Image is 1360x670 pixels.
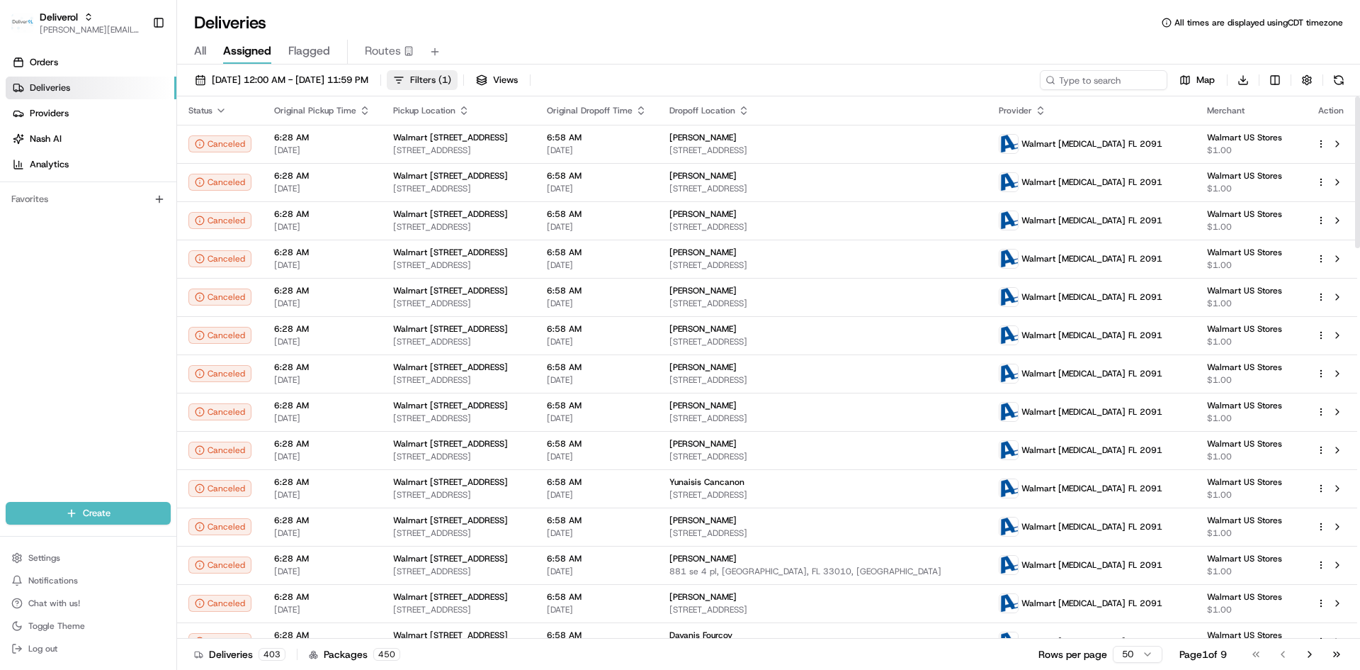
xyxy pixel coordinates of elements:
[100,240,171,251] a: Powered byPylon
[188,518,251,535] div: Canceled
[134,206,227,220] span: API Documentation
[1174,17,1343,28] span: All times are displayed using CDT timezone
[188,174,251,191] div: Canceled
[274,259,370,271] span: [DATE]
[274,221,370,233] span: [DATE]
[8,200,114,225] a: 📗Knowledge Base
[393,400,508,411] span: Walmart [STREET_ADDRESS]
[547,413,647,424] span: [DATE]
[188,327,251,344] button: Canceled
[40,24,141,35] button: [PERSON_NAME][EMAIL_ADDRESS][PERSON_NAME][DOMAIN_NAME]
[1207,553,1293,564] span: Walmart US Stores
[393,566,524,577] span: [STREET_ADDRESS]
[669,298,976,309] span: [STREET_ADDRESS]
[393,170,508,182] span: Walmart [STREET_ADDRESS]
[288,43,330,60] span: Flagged
[669,145,976,156] span: [STREET_ADDRESS]
[547,400,647,411] span: 6:58 AM
[309,647,400,661] div: Packages
[6,102,176,125] a: Providers
[1021,330,1162,341] span: Walmart [MEDICAL_DATA] FL 2091
[6,188,171,211] div: Favorites
[493,74,518,86] span: Views
[669,247,737,258] span: [PERSON_NAME]
[1021,521,1162,532] span: Walmart [MEDICAL_DATA] FL 2091
[999,556,1018,574] img: ActionCourier.png
[669,183,976,194] span: [STREET_ADDRESS]
[274,298,370,309] span: [DATE]
[188,633,251,650] button: Canceled
[393,591,508,603] span: Walmart [STREET_ADDRESS]
[669,413,976,424] span: [STREET_ADDRESS]
[547,285,647,296] span: 6:58 AM
[6,6,147,40] button: DeliverolDeliverol[PERSON_NAME][EMAIL_ADDRESS][PERSON_NAME][DOMAIN_NAME]
[1316,105,1346,116] div: Action
[393,323,508,335] span: Walmart [STREET_ADDRESS]
[393,515,508,526] span: Walmart [STREET_ADDRESS]
[669,489,976,501] span: [STREET_ADDRESS]
[6,77,176,99] a: Deliveries
[393,553,508,564] span: Walmart [STREET_ADDRESS]
[188,403,251,420] div: Canceled
[28,206,108,220] span: Knowledge Base
[393,298,524,309] span: [STREET_ADDRESS]
[1207,105,1245,116] span: Merchant
[274,553,370,564] span: 6:28 AM
[393,259,524,271] span: [STREET_ADDRESS]
[669,476,744,488] span: Yunaisis Cancanon
[1021,177,1162,188] span: Walmart [MEDICAL_DATA] FL 2091
[194,43,206,60] span: All
[373,648,400,661] div: 450
[393,105,455,116] span: Pickup Location
[547,105,633,116] span: Original Dropoff Time
[1021,215,1162,226] span: Walmart [MEDICAL_DATA] FL 2091
[1179,647,1227,661] div: Page 1 of 9
[393,527,524,539] span: [STREET_ADDRESS]
[274,362,370,373] span: 6:28 AM
[1021,253,1162,264] span: Walmart [MEDICAL_DATA] FL 2091
[1021,406,1162,418] span: Walmart [MEDICAL_DATA] FL 2091
[1021,598,1162,609] span: Walmart [MEDICAL_DATA] FL 2091
[1329,70,1349,90] button: Refresh
[212,74,368,86] span: [DATE] 12:00 AM - [DATE] 11:59 PM
[274,105,356,116] span: Original Pickup Time
[1207,145,1293,156] span: $1.00
[393,183,524,194] span: [STREET_ADDRESS]
[1021,636,1162,647] span: Walmart [MEDICAL_DATA] FL 2091
[1207,208,1293,220] span: Walmart US Stores
[274,132,370,143] span: 6:28 AM
[393,489,524,501] span: [STREET_ADDRESS]
[669,604,976,615] span: [STREET_ADDRESS]
[669,221,976,233] span: [STREET_ADDRESS]
[547,591,647,603] span: 6:58 AM
[1207,438,1293,450] span: Walmart US Stores
[274,438,370,450] span: 6:28 AM
[999,173,1018,191] img: ActionCourier.png
[669,553,737,564] span: [PERSON_NAME]
[241,140,258,157] button: Start new chat
[274,400,370,411] span: 6:28 AM
[547,630,647,641] span: 6:58 AM
[547,604,647,615] span: [DATE]
[274,489,370,501] span: [DATE]
[669,105,735,116] span: Dropoff Location
[393,221,524,233] span: [STREET_ADDRESS]
[188,365,251,382] div: Canceled
[669,630,732,641] span: Dayanis Fourcoy
[1021,291,1162,303] span: Walmart [MEDICAL_DATA] FL 2091
[274,208,370,220] span: 6:28 AM
[547,132,647,143] span: 6:58 AM
[188,557,251,574] button: Canceled
[37,91,234,106] input: Clear
[1207,374,1293,386] span: $1.00
[83,507,110,520] span: Create
[188,480,251,497] button: Canceled
[1021,559,1162,571] span: Walmart [MEDICAL_DATA] FL 2091
[6,153,176,176] a: Analytics
[14,57,258,79] p: Welcome 👋
[547,208,647,220] span: 6:58 AM
[40,10,78,24] button: Deliverol
[14,135,40,161] img: 1736555255976-a54dd68f-1ca7-489b-9aae-adbdc363a1c4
